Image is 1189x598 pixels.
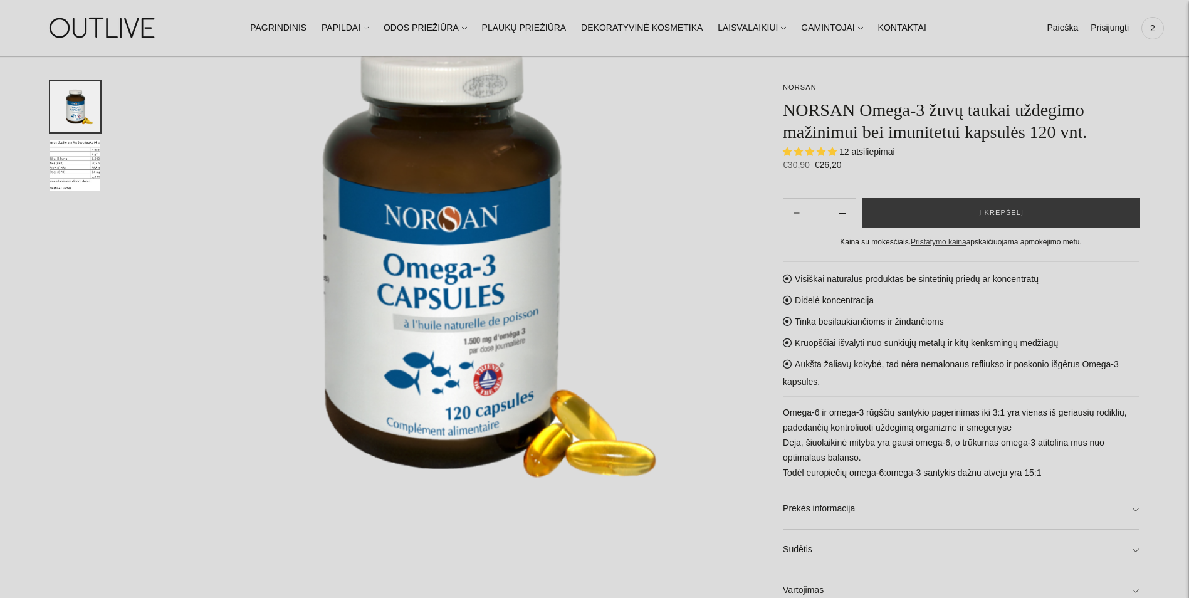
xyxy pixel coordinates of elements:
[1141,14,1164,42] a: 2
[815,160,842,170] span: €26,20
[783,83,817,91] a: NORSAN
[810,204,829,223] input: Product quantity
[979,207,1024,219] span: Į krepšelį
[839,147,895,157] span: 12 atsiliepimai
[384,14,467,42] a: ODOS PRIEŽIŪRA
[783,489,1139,529] a: Prekės informacija
[50,81,100,132] button: Translation missing: en.general.accessibility.image_thumbail
[783,99,1139,143] h1: NORSAN Omega-3 žuvų taukai uždegimo mažinimui bei imunitetui kapsulės 120 vnt.
[829,198,856,228] button: Subtract product quantity
[783,147,839,157] span: 4.92 stars
[718,14,786,42] a: LAISVALAIKIUI
[50,140,100,191] button: Translation missing: en.general.accessibility.image_thumbail
[911,238,966,246] a: Pristatymo kaina
[783,530,1139,570] a: Sudėtis
[1047,14,1078,42] a: Paieška
[783,160,812,170] s: €30,90
[250,14,306,42] a: PAGRINDINIS
[783,236,1139,249] div: Kaina su mokesčiais. apskaičiuojama apmokėjimo metu.
[1144,19,1161,37] span: 2
[862,198,1140,228] button: Į krepšelį
[783,406,1139,481] p: Omega-6 ir omega-3 rūgščių santykio pagerinimas iki 3:1 yra vienas iš geriausių rodiklių, padedan...
[878,14,926,42] a: KONTAKTAI
[1091,14,1129,42] a: Prisijungti
[482,14,567,42] a: PLAUKŲ PRIEŽIŪRA
[322,14,369,42] a: PAPILDAI
[801,14,862,42] a: GAMINTOJAI
[581,14,703,42] a: DEKORATYVINĖ KOSMETIKA
[783,198,810,228] button: Add product quantity
[25,6,182,50] img: OUTLIVE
